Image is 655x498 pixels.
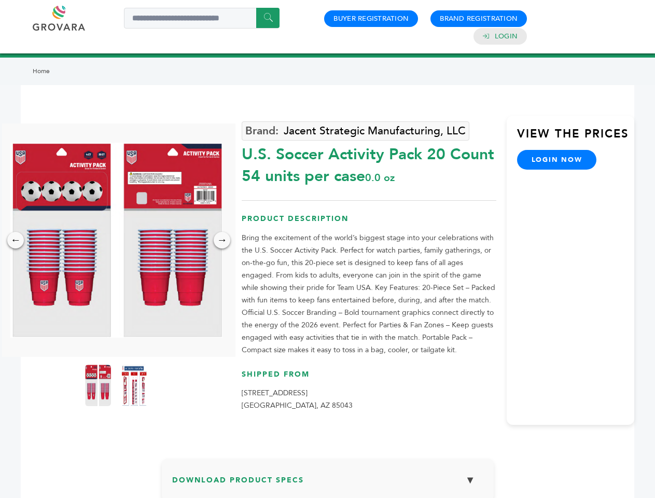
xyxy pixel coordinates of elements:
h3: View the Prices [517,126,634,150]
a: Login [495,32,518,41]
span: 0.0 oz [365,171,395,185]
img: U.S. Soccer Activity Pack – 20 Count 54 units per case 0.0 oz [85,365,111,406]
p: [STREET_ADDRESS] [GEOGRAPHIC_DATA], AZ 85043 [242,387,496,412]
div: U.S. Soccer Activity Pack 20 Count 54 units per case [242,139,496,187]
img: U.S. Soccer Activity Pack – 20 Count 54 units per case 0.0 oz [121,365,147,406]
p: Bring the excitement of the world’s biggest stage into your celebrations with the U.S. Soccer Act... [242,232,496,356]
a: Home [33,67,50,75]
a: login now [517,150,597,170]
a: Brand Registration [440,14,518,23]
input: Search a product or brand... [124,8,280,29]
h3: Product Description [242,214,496,232]
img: U.S. Soccer Activity Pack – 20 Count 54 units per case 0.0 oz [10,143,222,338]
div: → [214,232,230,248]
button: ▼ [457,469,483,491]
a: Jacent Strategic Manufacturing, LLC [242,121,469,141]
a: Buyer Registration [333,14,409,23]
div: ← [7,232,24,248]
h3: Shipped From [242,369,496,388]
